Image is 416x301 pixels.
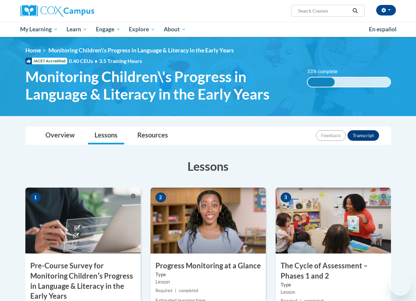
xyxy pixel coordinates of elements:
span: My Learning [20,25,58,33]
span: 3 [281,193,291,202]
h3: The Cycle of Assessment – Phases 1 and 2 [276,261,391,281]
span: Monitoring Children\'s Progress in Language & Literacy in the Early Years [25,68,297,103]
span: Engage [96,25,121,33]
a: En español [365,22,401,36]
span: 3.5 Training Hours [99,58,142,64]
a: Overview [39,127,81,144]
button: Search [350,7,360,15]
label: 33% complete [307,68,345,75]
input: Search Courses [297,7,350,15]
span: 0.40 CEUs [69,57,99,65]
label: Type [281,281,386,288]
button: Account Settings [376,5,396,15]
div: 33% complete [308,77,335,87]
span: IACET Accredited [25,58,67,64]
a: Resources [131,127,175,144]
a: Home [25,47,41,54]
a: Cox Campus [20,5,139,17]
button: Transcript [347,130,379,141]
span: Learn [67,25,87,33]
img: Course Image [25,188,141,254]
img: Course Image [276,188,391,254]
span: • [95,58,97,64]
a: Lessons [88,127,124,144]
h3: Progress Monitoring at a Glance [151,261,266,271]
div: Main menu [15,22,401,37]
a: My Learning [16,22,63,37]
div: Lesson [281,288,386,296]
a: Engage [92,22,125,37]
span: completed [179,288,198,293]
span: En español [369,26,397,33]
span: | [175,288,176,293]
button: Feedback [316,130,346,141]
iframe: Button to launch messaging window [390,275,411,296]
div: Lesson [155,278,261,286]
img: Course Image [151,188,266,254]
span: Required [155,288,172,293]
img: Cox Campus [20,5,94,17]
a: Learn [62,22,92,37]
span: About [164,25,186,33]
a: About [159,22,190,37]
a: Explore [125,22,159,37]
label: Type [155,271,261,278]
span: 1 [30,193,41,202]
span: Explore [129,25,155,33]
span: Monitoring Children\'s Progress in Language & Literacy in the Early Years [48,47,234,54]
span: 2 [155,193,166,202]
h3: Lessons [25,158,391,174]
